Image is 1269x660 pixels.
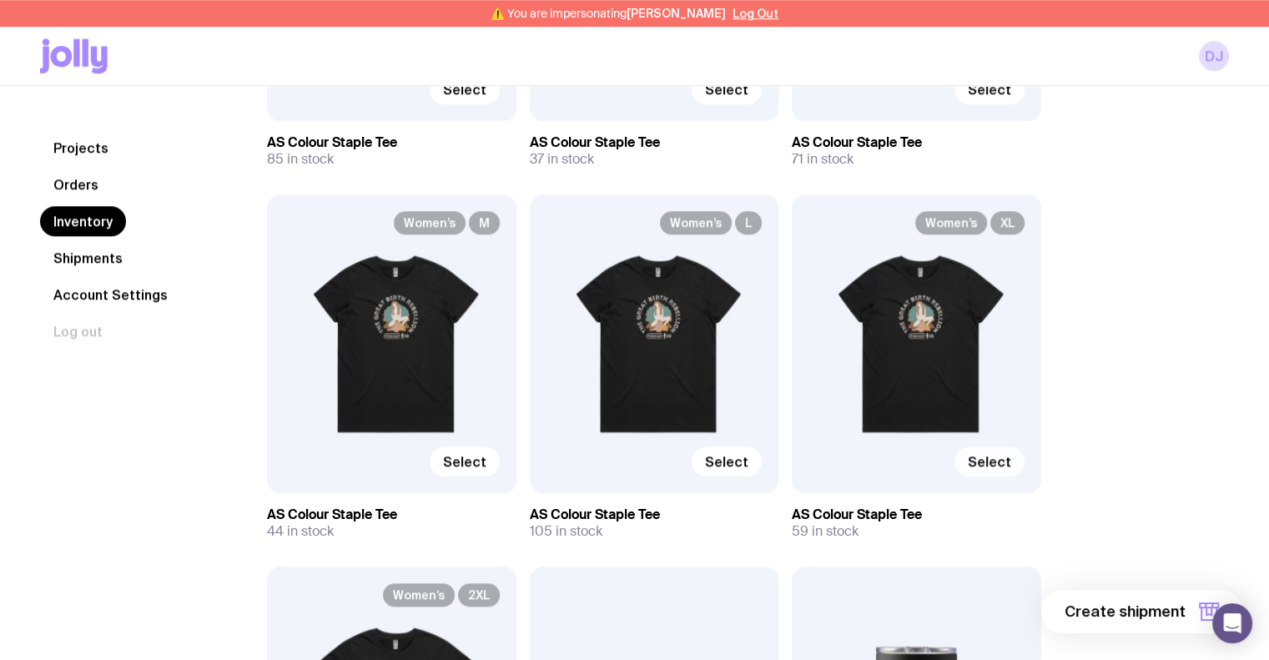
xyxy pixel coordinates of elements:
span: XL [990,211,1025,234]
span: Create shipment [1065,602,1186,622]
span: 37 in stock [530,151,594,168]
span: Women’s [915,211,987,234]
span: [PERSON_NAME] [627,7,726,20]
span: Women’s [660,211,732,234]
span: Select [443,453,486,470]
span: Women’s [394,211,466,234]
span: L [735,211,762,234]
span: 44 in stock [267,523,334,540]
a: Shipments [40,243,136,273]
button: Create shipment [1041,590,1242,633]
span: Select [968,81,1011,98]
h3: AS Colour Staple Tee [267,506,516,523]
span: 71 in stock [792,151,854,168]
h3: AS Colour Staple Tee [530,134,779,151]
span: 105 in stock [530,523,602,540]
a: DJ [1199,41,1229,71]
button: Log Out [733,7,778,20]
a: Account Settings [40,280,181,310]
span: M [469,211,500,234]
h3: AS Colour Staple Tee [530,506,779,523]
button: Log out [40,316,116,346]
span: Women’s [383,583,455,607]
a: Orders [40,169,112,199]
a: Projects [40,133,122,163]
span: ⚠️ You are impersonating [491,7,726,20]
span: 85 in stock [267,151,334,168]
span: 2XL [458,583,500,607]
a: Inventory [40,206,126,236]
span: Select [705,81,748,98]
span: 59 in stock [792,523,859,540]
div: Open Intercom Messenger [1212,603,1252,643]
span: Select [443,81,486,98]
h3: AS Colour Staple Tee [267,134,516,151]
h3: AS Colour Staple Tee [792,134,1041,151]
h3: AS Colour Staple Tee [792,506,1041,523]
span: Select [968,453,1011,470]
span: Select [705,453,748,470]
